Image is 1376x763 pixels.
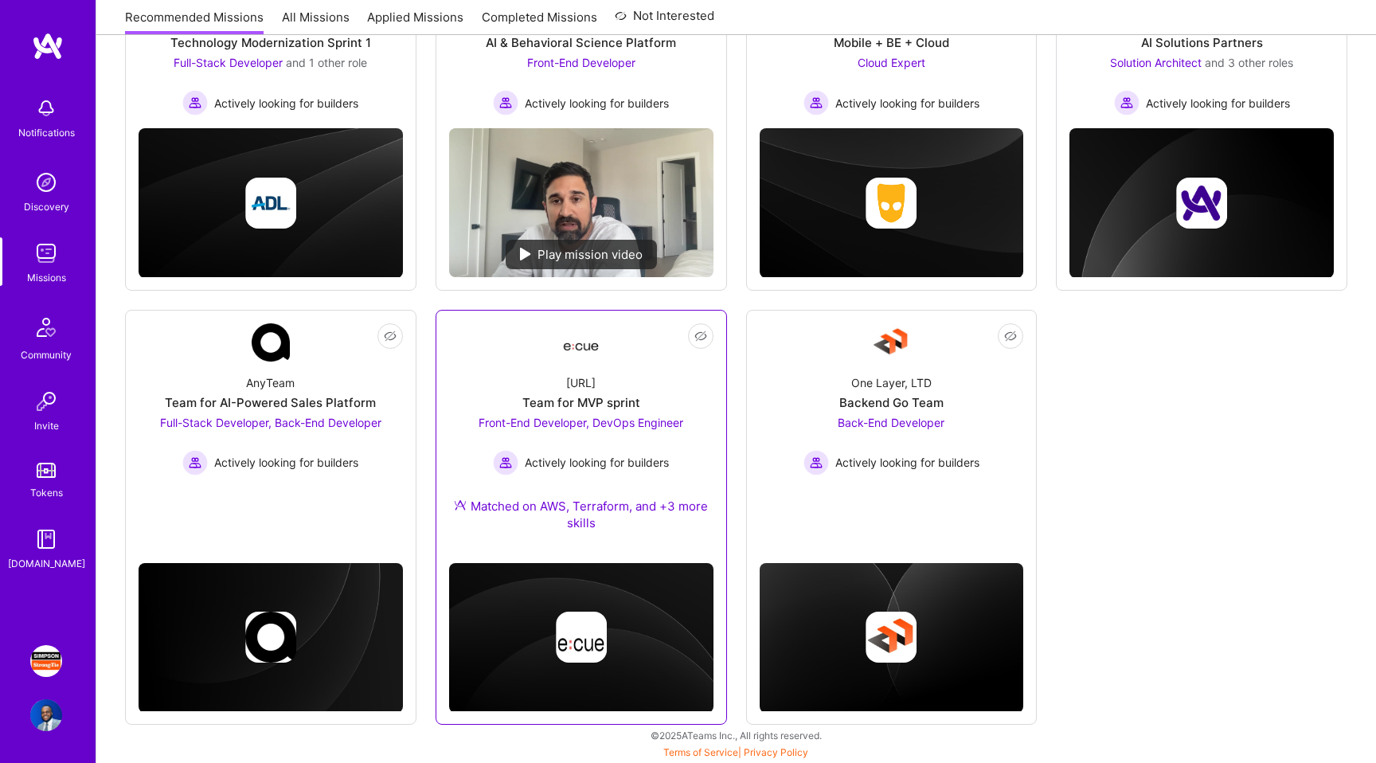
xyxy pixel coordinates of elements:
img: Actively looking for builders [182,450,208,475]
a: Company Logo[URL]Team for MVP sprintFront-End Developer, DevOps Engineer Actively looking for bui... [449,323,713,550]
img: cover [760,128,1024,278]
img: Company Logo [252,323,290,362]
span: Actively looking for builders [214,454,358,471]
span: Actively looking for builders [525,95,669,112]
span: Full-Stack Developer [174,56,283,69]
img: cover [139,563,403,713]
div: AI & Behavioral Science Platform [486,34,676,51]
img: teamwork [30,237,62,269]
span: Actively looking for builders [214,95,358,112]
img: discovery [30,166,62,198]
span: Back-End Developer [838,416,944,429]
img: Ateam Purple Icon [454,499,467,511]
i: icon EyeClosed [1004,330,1017,342]
img: logo [32,32,64,61]
img: cover [449,563,713,713]
img: Company logo [866,612,917,663]
div: Backend Go Team [839,394,944,411]
div: Mobile + BE + Cloud [834,34,949,51]
img: cover [1069,128,1334,278]
img: Actively looking for builders [182,90,208,115]
img: tokens [37,463,56,478]
a: Terms of Service [663,746,738,758]
img: Simpson Strong-Tie: DevOps [30,645,62,677]
img: Actively looking for builders [803,450,829,475]
span: and 1 other role [286,56,367,69]
a: Recommended Missions [125,9,264,35]
div: Invite [34,417,59,434]
img: play [520,248,531,260]
span: Solution Architect [1110,56,1202,69]
span: Actively looking for builders [525,454,669,471]
div: Missions [27,269,66,286]
div: © 2025 ATeams Inc., All rights reserved. [96,715,1376,755]
a: Company LogoOne Layer, LTDBackend Go TeamBack-End Developer Actively looking for buildersActively... [760,323,1024,511]
img: Actively looking for builders [803,90,829,115]
span: | [663,746,808,758]
img: Invite [30,385,62,417]
a: Applied Missions [367,9,463,35]
span: Cloud Expert [858,56,925,69]
a: Completed Missions [482,9,597,35]
div: Team for MVP sprint [522,394,640,411]
span: Front-End Developer, DevOps Engineer [479,416,683,429]
div: Team for AI-Powered Sales Platform [165,394,376,411]
span: Actively looking for builders [1146,95,1290,112]
img: Company Logo [562,328,600,357]
img: Company logo [1176,178,1227,229]
span: Full-Stack Developer, Back-End Developer [160,416,381,429]
a: Simpson Strong-Tie: DevOps [26,645,66,677]
img: bell [30,92,62,124]
div: [URL] [566,374,596,391]
img: cover [139,128,403,278]
div: Tokens [30,484,63,501]
span: Actively looking for builders [835,95,979,112]
div: [DOMAIN_NAME] [8,555,85,572]
img: Company logo [866,178,917,229]
img: Actively looking for builders [1114,90,1139,115]
img: cover [760,563,1024,713]
img: Company logo [556,612,607,663]
div: Notifications [18,124,75,141]
img: User Avatar [30,699,62,731]
img: Community [27,308,65,346]
img: Actively looking for builders [493,90,518,115]
img: Company logo [245,178,296,229]
div: AI Solutions Partners [1141,34,1263,51]
div: Play mission video [506,240,657,269]
a: Not Interested [615,6,714,35]
img: Company Logo [872,323,910,362]
span: Actively looking for builders [835,454,979,471]
img: Company logo [245,612,296,663]
div: Matched on AWS, Terraform, and +3 more skills [449,498,713,531]
img: Actively looking for builders [493,450,518,475]
i: icon EyeClosed [694,330,707,342]
div: AnyTeam [246,374,295,391]
a: All Missions [282,9,350,35]
span: and 3 other roles [1205,56,1293,69]
div: Community [21,346,72,363]
i: icon EyeClosed [384,330,397,342]
img: No Mission [449,128,713,277]
a: Company LogoAnyTeamTeam for AI-Powered Sales PlatformFull-Stack Developer, Back-End Developer Act... [139,323,403,511]
div: Technology Modernization Sprint 1 [170,34,371,51]
div: Discovery [24,198,69,215]
span: Front-End Developer [527,56,635,69]
img: guide book [30,523,62,555]
a: User Avatar [26,699,66,731]
a: Privacy Policy [744,746,808,758]
div: One Layer, LTD [851,374,932,391]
